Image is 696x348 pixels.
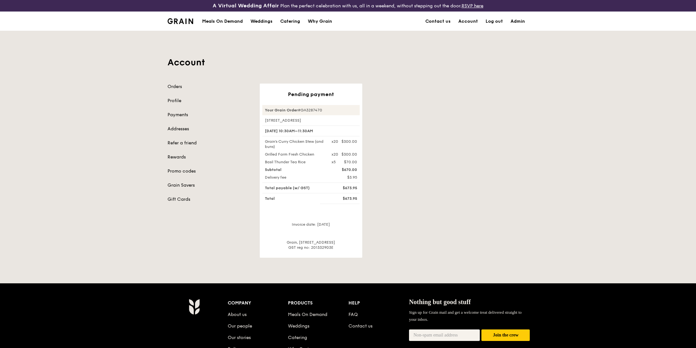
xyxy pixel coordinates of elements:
[168,196,252,203] a: Gift Cards
[261,159,328,165] div: Basil Thunder Tea Rice
[288,335,307,340] a: Catering
[304,12,336,31] a: Why Grain
[168,57,529,68] h1: Account
[262,240,360,250] div: Grain, [STREET_ADDRESS] GST reg no: 201332903E
[168,126,252,132] a: Addresses
[332,159,336,165] div: x5
[168,18,193,24] img: Grain
[328,185,361,190] div: $673.95
[288,323,309,329] a: Weddings
[261,175,328,180] div: Delivery fee
[228,312,247,317] a: About us
[288,299,348,308] div: Products
[348,299,409,308] div: Help
[262,105,360,115] div: #GA3287470
[228,299,288,308] div: Company
[481,329,530,341] button: Join the crew
[168,182,252,189] a: Grain Savers
[168,98,252,104] a: Profile
[265,108,298,112] strong: Your Grain Order
[262,125,360,136] div: [DATE] 10:30AM–11:30AM
[409,329,480,341] input: Non-spam email address
[507,12,529,31] a: Admin
[168,84,252,90] a: Orders
[276,12,304,31] a: Catering
[261,196,328,201] div: Total
[168,11,193,30] a: GrainGrain
[168,112,252,118] a: Payments
[409,298,471,305] span: Nothing but good stuff
[250,12,273,31] div: Weddings
[409,310,522,322] span: Sign up for Grain mail and get a welcome treat delivered straight to your inbox.
[228,323,252,329] a: Our people
[261,152,328,157] div: Grilled Farm Fresh Chicken
[168,168,252,174] a: Promo codes
[265,186,310,190] span: Total payable (w/ GST)
[168,154,252,160] a: Rewards
[482,12,507,31] a: Log out
[462,3,483,9] a: RSVP here
[280,12,300,31] div: Catering
[202,12,243,31] div: Meals On Demand
[261,167,328,172] div: Subtotal
[332,152,338,157] div: x20
[262,118,360,123] div: [STREET_ADDRESS]
[348,312,358,317] a: FAQ
[262,222,360,232] div: Invoice date: [DATE]
[262,91,360,97] div: Pending payment
[328,167,361,172] div: $670.00
[348,323,373,329] a: Contact us
[288,312,327,317] a: Meals On Demand
[332,139,338,144] div: x20
[341,152,357,157] div: $300.00
[247,12,276,31] a: Weddings
[261,139,328,149] div: Grain's Curry Chicken Stew (and buns)
[228,335,251,340] a: Our stories
[308,12,332,31] div: Why Grain
[213,3,279,9] h3: A Virtual Wedding Affair
[189,299,200,315] img: Grain
[454,12,482,31] a: Account
[328,175,361,180] div: $3.95
[344,159,357,165] div: $70.00
[422,12,454,31] a: Contact us
[328,196,361,201] div: $673.95
[341,139,357,144] div: $300.00
[164,3,533,9] div: Plan the perfect celebration with us, all in a weekend, without stepping out the door.
[168,140,252,146] a: Refer a friend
